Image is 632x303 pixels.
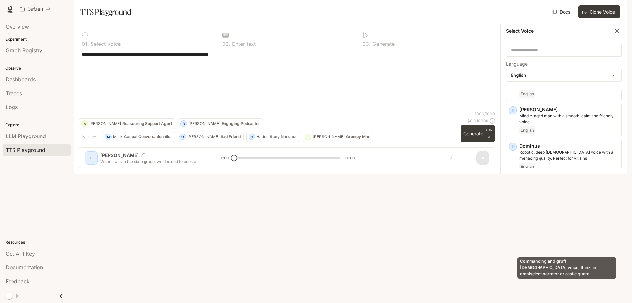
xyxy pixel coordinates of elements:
div: M [105,132,111,142]
p: [PERSON_NAME] [313,135,345,139]
p: 0 2 . [222,41,230,46]
p: Reassuring Support Agent [122,122,172,126]
p: Grumpy Man [346,135,370,139]
p: Engaging Podcaster [222,122,260,126]
div: T [305,132,311,142]
p: Mark [113,135,123,139]
p: 0 1 . [82,41,89,46]
p: Generate [371,41,395,46]
button: HHadesStory Narrator [246,132,300,142]
a: Docs [551,5,573,18]
p: ⏎ [486,128,492,139]
span: English [519,90,535,98]
p: Story Narrator [270,135,297,139]
button: T[PERSON_NAME]Grumpy Man [303,132,373,142]
p: Robotic, deep male voice with a menacing quality. Perfect for villains [519,149,619,161]
p: Select voice [89,41,121,46]
p: Sad Friend [221,135,241,139]
button: Clone Voice [578,5,620,18]
button: MMarkCasual Conversationalist [103,132,174,142]
h1: TTS Playground [80,5,131,18]
p: Language [506,62,528,66]
p: Hades [256,135,268,139]
button: O[PERSON_NAME]Sad Friend [177,132,244,142]
p: [PERSON_NAME] [187,135,219,139]
p: [PERSON_NAME] [89,122,121,126]
button: Hide [79,132,100,142]
button: GenerateCTRL +⏎ [461,125,495,142]
div: O [180,132,186,142]
button: All workspaces [17,3,54,16]
p: Casual Conversationalist [124,135,171,139]
p: [PERSON_NAME] [519,106,619,113]
div: H [249,132,255,142]
p: [PERSON_NAME] [188,122,220,126]
div: Commanding and gruff [DEMOGRAPHIC_DATA] voice, think an omniscient narrator or castle guard [517,257,616,279]
p: 0 3 . [362,41,371,46]
span: English [519,126,535,134]
p: CTRL + [486,128,492,136]
p: Default [27,7,43,12]
button: A[PERSON_NAME]Reassuring Support Agent [79,118,175,129]
div: A [82,118,88,129]
div: English [506,69,621,81]
p: Dominus [519,143,619,149]
span: English [519,163,535,170]
p: Middle-aged man with a smooth, calm and friendly voice [519,113,619,125]
p: Enter text [230,41,256,46]
button: D[PERSON_NAME]Engaging Podcaster [178,118,263,129]
div: D [181,118,187,129]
